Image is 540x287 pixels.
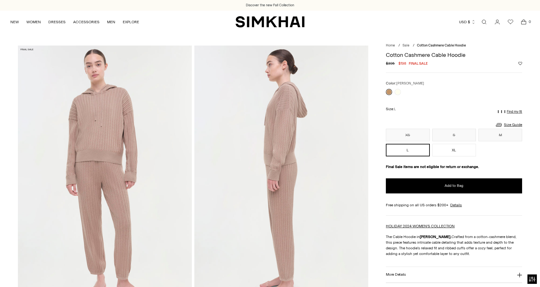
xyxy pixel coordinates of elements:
h1: Cotton Cashmere Cable Hoodie [386,52,522,58]
button: USD $ [459,15,476,29]
a: MEN [107,15,115,29]
s: $395 [386,61,395,66]
label: Color: [386,80,424,86]
a: Home [386,43,395,47]
div: / [398,43,400,48]
a: Open cart modal [517,16,530,28]
a: Sale [402,43,409,47]
button: XL [432,144,476,156]
a: SIMKHAI [235,16,305,28]
button: Add to Wishlist [518,62,522,65]
div: / [413,43,414,48]
button: S [432,129,476,141]
nav: breadcrumbs [386,43,522,48]
label: Size: [386,106,396,112]
a: Open search modal [478,16,490,28]
span: Add to Bag [445,183,463,188]
a: Wishlist [504,16,517,28]
h3: More Details [386,273,406,277]
a: Discover the new Fall Collection [246,3,294,8]
span: $198 [398,61,406,66]
a: Go to the account page [491,16,504,28]
strong: [PERSON_NAME]. [420,235,451,239]
a: EXPLORE [123,15,139,29]
span: L [394,107,396,111]
a: DRESSES [48,15,66,29]
button: XS [386,129,429,141]
button: M [478,129,522,141]
p: The Cable Hoodie in Crafted from a cotton-cashmere blend, this piece features intricate cable det... [386,234,522,257]
span: Cotton Cashmere Cable Hoodie [417,43,466,47]
a: NEW [10,15,19,29]
button: L [386,144,429,156]
span: 0 [527,19,532,24]
iframe: Sign Up via Text for Offers [5,263,63,282]
strong: Final Sale items are not eligible for return or exchange. [386,165,479,169]
a: WOMEN [26,15,41,29]
a: ACCESSORIES [73,15,100,29]
button: Add to Bag [386,178,522,193]
span: [PERSON_NAME] [396,81,424,85]
a: Details [450,202,462,208]
div: Free shipping on all US orders $200+ [386,202,522,208]
a: HOLIDAY 2024 WOMEN'S COLLECTION [386,224,455,228]
button: More Details [386,267,522,283]
a: Size Guide [495,121,522,129]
